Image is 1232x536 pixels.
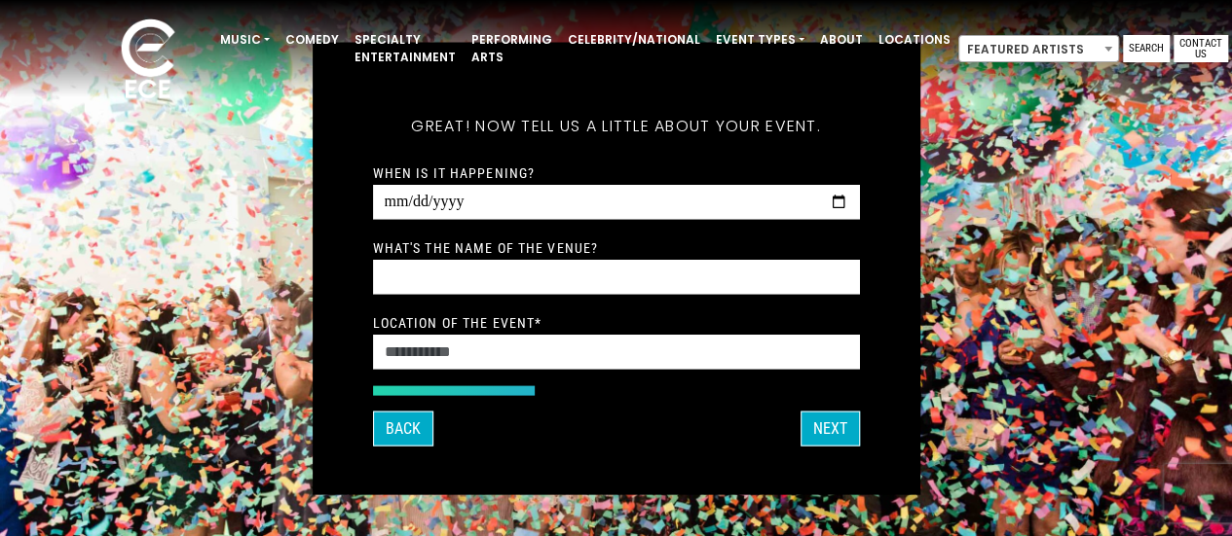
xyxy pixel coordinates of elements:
a: Celebrity/National [560,23,708,56]
a: Event Types [708,23,812,56]
span: Featured Artists [958,35,1119,62]
a: Contact Us [1174,35,1228,62]
span: Featured Artists [959,36,1118,63]
h5: Great! Now tell us a little about your event. [373,90,860,161]
a: Performing Arts [464,23,560,74]
label: Location of the event [373,313,542,331]
label: When is it happening? [373,163,536,181]
img: ece_new_logo_whitev2-1.png [99,14,197,108]
button: Back [373,411,433,446]
a: Comedy [278,23,347,56]
a: Locations [871,23,958,56]
a: Music [212,23,278,56]
a: About [812,23,871,56]
a: Specialty Entertainment [347,23,464,74]
label: What's the name of the venue? [373,238,598,256]
button: Next [801,411,860,446]
a: Search [1123,35,1170,62]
